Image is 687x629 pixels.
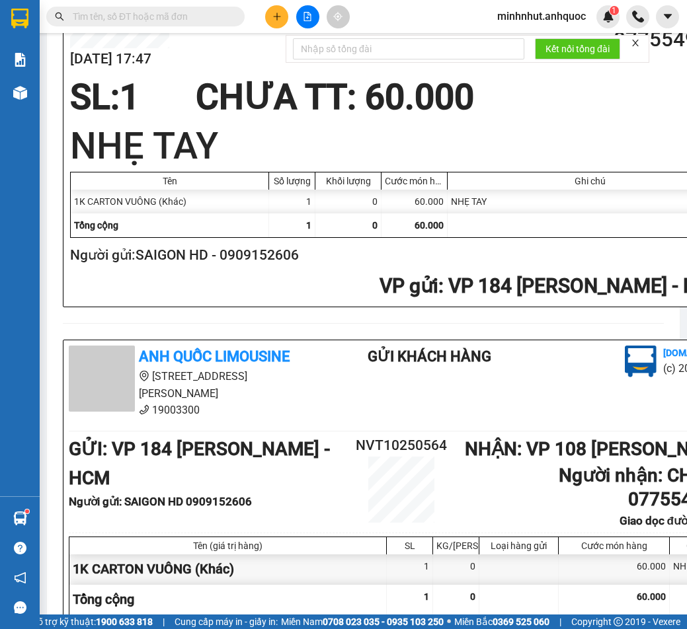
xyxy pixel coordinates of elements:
span: Nhận: [126,13,158,26]
sup: 1 [610,6,619,15]
span: Kết nối tổng đài [546,42,610,56]
span: search [55,12,64,21]
div: 0909152606 [11,75,117,93]
span: 1 [612,6,616,15]
span: VPVT [145,77,195,100]
div: 0775549712 [126,59,233,77]
span: copyright [614,617,623,626]
span: 60.000 [637,591,666,602]
div: KG/[PERSON_NAME] [436,540,475,551]
span: question-circle [14,542,26,554]
span: 1 [424,591,429,602]
span: 1 [120,77,140,118]
div: Tên [74,176,265,186]
div: VP 184 [PERSON_NAME] - HCM [11,11,117,59]
button: plus [265,5,288,28]
div: 0 [433,554,479,584]
li: [STREET_ADDRESS][PERSON_NAME] [69,368,315,401]
strong: 0708 023 035 - 0935 103 250 [323,616,444,627]
span: minhnhut.anhquoc [487,8,596,24]
strong: 0369 525 060 [493,616,549,627]
h2: NVT10250564 [346,435,457,457]
span: 60.000 [415,220,444,231]
img: solution-icon [13,53,27,67]
span: 1 [306,220,311,231]
span: file-add [303,12,312,21]
div: 1K CARTON VUÔNG (Khác) [69,554,387,584]
sup: 1 [25,509,29,513]
span: phone [139,404,149,415]
b: Anh Quốc Limousine [139,348,290,365]
input: Nhập số tổng đài [293,38,524,59]
span: close [631,38,640,48]
span: Cung cấp máy in - giấy in: [175,614,278,629]
span: Miền Nam [281,614,444,629]
span: 0 [372,220,378,231]
span: DĐ: [126,85,145,98]
div: Số lượng [272,176,311,186]
img: phone-icon [632,11,644,22]
strong: 1900 633 818 [96,616,153,627]
img: logo-vxr [11,9,28,28]
button: caret-down [656,5,679,28]
div: Cước món hàng [562,540,666,551]
span: aim [333,12,343,21]
div: Cước món hàng [385,176,444,186]
button: aim [327,5,350,28]
div: CHƯA TT : 60.000 [188,77,482,117]
img: warehouse-icon [13,511,27,525]
span: VP gửi [380,274,438,297]
div: Khối lượng [319,176,378,186]
span: environment [139,371,149,381]
div: Tên (giá trị hàng) [73,540,383,551]
li: 19003300 [69,402,315,418]
div: 60.000 [559,554,670,584]
div: Loại hàng gửi [483,540,555,551]
span: SL: [70,77,120,118]
div: 60.000 [382,190,448,213]
span: Tổng cộng [73,591,134,607]
span: message [14,601,26,614]
button: file-add [296,5,319,28]
span: Hỗ trợ kỹ thuật: [31,614,153,629]
div: 1 [269,190,315,213]
b: Gửi khách hàng [368,348,491,365]
div: SAIGON HD [11,59,117,75]
img: icon-new-feature [602,11,614,22]
span: notification [14,572,26,584]
b: Người gửi : SAIGON HD 0909152606 [69,495,252,508]
div: 1 [387,554,433,584]
button: Kết nối tổng đài [535,38,620,59]
span: 0 [470,591,475,602]
h2: [DATE] 17:47 [70,48,169,70]
span: caret-down [662,11,674,22]
div: VP 108 [PERSON_NAME] [126,11,233,43]
span: ⚪️ [447,619,451,624]
span: Gửi: [11,13,32,26]
img: logo.jpg [625,346,657,377]
span: | [163,614,165,629]
div: 0 [315,190,382,213]
span: plus [272,12,282,21]
b: GỬI : VP 184 [PERSON_NAME] - HCM [69,438,331,489]
input: Tìm tên, số ĐT hoặc mã đơn [73,9,229,24]
span: Miền Bắc [454,614,549,629]
div: 1K CARTON VUÔNG (Khác) [71,190,269,213]
span: | [559,614,561,629]
img: warehouse-icon [13,86,27,100]
div: CHÂU Á [126,43,233,59]
div: SL [390,540,429,551]
span: Tổng cộng [74,220,118,231]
